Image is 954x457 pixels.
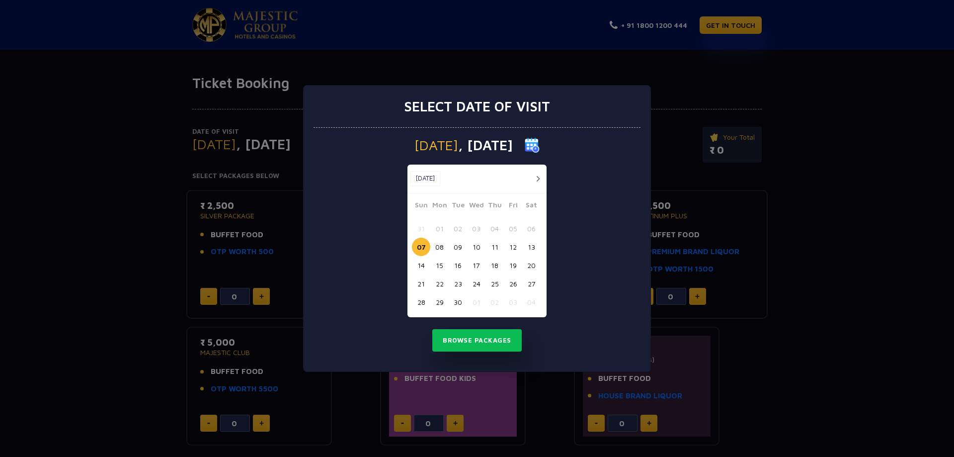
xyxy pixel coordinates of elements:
[467,238,485,256] button: 10
[412,219,430,238] button: 31
[412,238,430,256] button: 07
[412,199,430,213] span: Sun
[458,138,513,152] span: , [DATE]
[485,293,504,311] button: 02
[522,199,541,213] span: Sat
[449,219,467,238] button: 02
[449,256,467,274] button: 16
[449,274,467,293] button: 23
[412,274,430,293] button: 21
[430,256,449,274] button: 15
[522,219,541,238] button: 06
[485,219,504,238] button: 04
[414,138,458,152] span: [DATE]
[467,256,485,274] button: 17
[430,274,449,293] button: 22
[449,238,467,256] button: 09
[412,256,430,274] button: 14
[522,293,541,311] button: 04
[430,219,449,238] button: 01
[504,199,522,213] span: Fri
[504,274,522,293] button: 26
[410,171,440,186] button: [DATE]
[504,219,522,238] button: 05
[485,274,504,293] button: 25
[467,219,485,238] button: 03
[485,256,504,274] button: 18
[404,98,550,115] h3: Select date of visit
[430,293,449,311] button: 29
[485,238,504,256] button: 11
[504,293,522,311] button: 03
[467,293,485,311] button: 01
[504,238,522,256] button: 12
[432,329,522,352] button: Browse Packages
[522,274,541,293] button: 27
[412,293,430,311] button: 28
[504,256,522,274] button: 19
[430,238,449,256] button: 08
[449,293,467,311] button: 30
[430,199,449,213] span: Mon
[485,199,504,213] span: Thu
[522,238,541,256] button: 13
[467,274,485,293] button: 24
[522,256,541,274] button: 20
[449,199,467,213] span: Tue
[525,138,540,153] img: calender icon
[467,199,485,213] span: Wed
